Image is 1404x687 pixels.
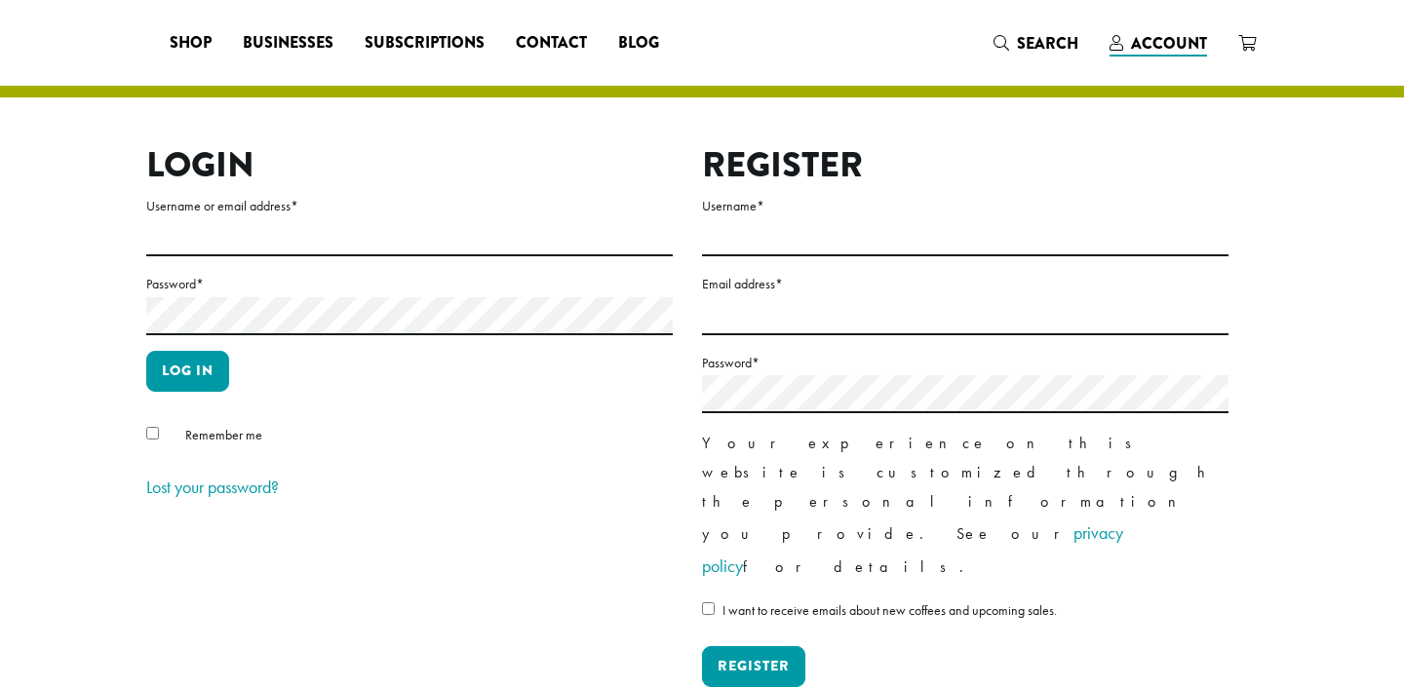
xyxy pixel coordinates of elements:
a: Lost your password? [146,476,279,498]
span: Contact [516,31,587,56]
button: Register [702,646,805,687]
a: Search [978,27,1094,59]
label: Password [146,272,673,296]
span: Shop [170,31,212,56]
h2: Register [702,144,1228,186]
label: Password [702,351,1228,375]
h2: Login [146,144,673,186]
input: I want to receive emails about new coffees and upcoming sales. [702,602,715,615]
button: Log in [146,351,229,392]
span: I want to receive emails about new coffees and upcoming sales. [722,601,1057,619]
label: Username or email address [146,194,673,218]
a: privacy policy [702,521,1123,577]
label: Username [702,194,1228,218]
label: Email address [702,272,1228,296]
a: Shop [154,27,227,58]
span: Blog [618,31,659,56]
span: Search [1017,32,1078,55]
p: Your experience on this website is customized through the personal information you provide. See o... [702,429,1228,583]
span: Businesses [243,31,333,56]
span: Subscriptions [365,31,485,56]
span: Remember me [185,426,262,443]
span: Account [1131,32,1207,55]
